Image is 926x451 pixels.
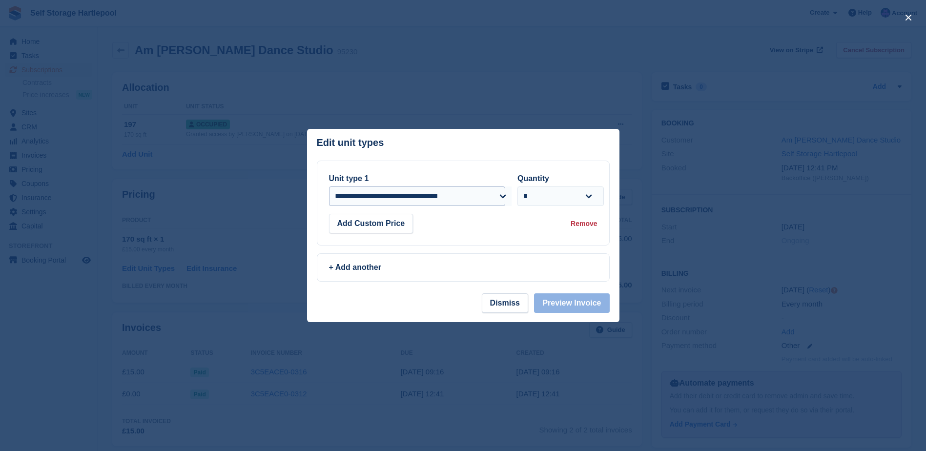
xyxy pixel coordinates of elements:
[329,174,369,183] label: Unit type 1
[517,174,549,183] label: Quantity
[901,10,916,25] button: close
[329,262,597,273] div: + Add another
[534,293,609,313] button: Preview Invoice
[482,293,528,313] button: Dismiss
[317,253,610,282] a: + Add another
[571,219,597,229] div: Remove
[317,137,384,148] p: Edit unit types
[329,214,413,233] button: Add Custom Price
